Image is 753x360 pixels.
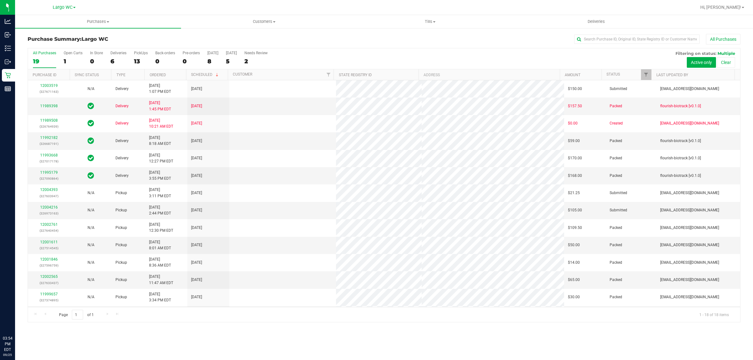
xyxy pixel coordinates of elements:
span: Pickup [115,260,127,266]
p: (327514545) [32,245,66,251]
span: Not Applicable [88,208,94,212]
span: $30.00 [568,294,580,300]
span: $65.00 [568,277,580,283]
a: Amount [565,73,580,77]
span: [DATE] [191,294,202,300]
span: [DATE] 8:36 AM EDT [149,257,171,268]
inline-svg: Analytics [5,18,11,24]
p: (327640454) [32,228,66,234]
span: [DATE] 2:44 PM EDT [149,204,171,216]
div: 13 [134,58,148,65]
a: Purchases [15,15,181,28]
iframe: Resource center unread badge [19,309,26,316]
span: [DATE] [191,277,202,283]
inline-svg: Inventory [5,45,11,51]
inline-svg: Inbound [5,32,11,38]
a: 12001846 [40,257,58,262]
button: N/A [88,294,94,300]
span: [DATE] [191,120,202,126]
span: Deliveries [579,19,613,24]
span: $109.50 [568,225,582,231]
span: Delivery [115,86,129,92]
a: Tills [347,15,513,28]
span: Not Applicable [88,225,94,230]
button: N/A [88,242,94,248]
p: (327090864) [32,176,66,182]
span: flourish-biotrack [v0.1.0] [660,173,701,179]
button: N/A [88,190,94,196]
span: Delivery [115,120,129,126]
p: (327596759) [32,262,66,268]
a: Last Updated By [656,73,688,77]
span: [DATE] [191,103,202,109]
p: 09/25 [3,352,12,357]
span: $50.00 [568,242,580,248]
a: Customers [181,15,347,28]
a: State Registry ID [339,73,372,77]
span: Delivery [115,103,129,109]
span: $21.25 [568,190,580,196]
span: [DATE] [191,260,202,266]
button: N/A [88,277,94,283]
th: Address [419,69,560,80]
span: Delivery [115,155,129,161]
a: 12001611 [40,240,58,244]
a: Ordered [150,73,166,77]
span: [EMAIL_ADDRESS][DOMAIN_NAME] [660,86,719,92]
div: Back-orders [155,51,175,55]
a: Filter [641,69,651,80]
span: Packed [610,260,622,266]
span: $170.00 [568,155,582,161]
span: Packed [610,242,622,248]
a: 12002761 [40,222,58,227]
span: [DATE] [191,138,202,144]
span: [DATE] [191,190,202,196]
inline-svg: Outbound [5,59,11,65]
span: Customers [181,19,347,24]
span: Not Applicable [88,260,94,265]
span: [DATE] 8:01 AM EDT [149,239,171,251]
a: Filter [323,69,334,80]
span: [DATE] 12:30 PM EDT [149,222,173,234]
span: [DATE] 3:11 PM EDT [149,187,171,199]
span: In Sync [88,171,94,180]
p: 03:54 PM EDT [3,336,12,352]
a: Purchase ID [33,73,56,77]
p: (326764939) [32,124,66,130]
a: 12004393 [40,188,58,192]
div: [DATE] [226,51,237,55]
div: 1 [64,58,83,65]
span: [EMAIL_ADDRESS][DOMAIN_NAME] [660,277,719,283]
span: Not Applicable [88,295,94,299]
button: N/A [88,207,94,213]
p: (327017178) [32,158,66,164]
span: Not Applicable [88,87,94,91]
span: Delivery [115,138,129,144]
inline-svg: Retail [5,72,11,78]
a: 11989398 [40,104,58,108]
div: [DATE] [207,51,218,55]
div: Pre-orders [183,51,200,55]
span: [EMAIL_ADDRESS][DOMAIN_NAME] [660,225,719,231]
span: $157.50 [568,103,582,109]
button: Clear [717,57,735,68]
input: Search Purchase ID, Original ID, State Registry ID or Customer Name... [574,34,700,44]
span: In Sync [88,102,94,110]
span: [EMAIL_ADDRESS][DOMAIN_NAME] [660,242,719,248]
span: Packed [610,225,622,231]
div: 2 [244,58,268,65]
span: [DATE] 8:18 AM EDT [149,135,171,147]
inline-svg: Reports [5,86,11,92]
div: 0 [90,58,103,65]
a: 11989508 [40,118,58,123]
span: $59.00 [568,138,580,144]
a: 11993668 [40,153,58,157]
span: [DATE] 1:45 PM EDT [149,100,171,112]
div: All Purchases [33,51,56,55]
span: In Sync [88,154,94,162]
div: 0 [183,58,200,65]
button: All Purchases [706,34,740,45]
span: [DATE] [191,86,202,92]
span: Delivery [115,173,129,179]
span: Largo WC [82,36,108,42]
